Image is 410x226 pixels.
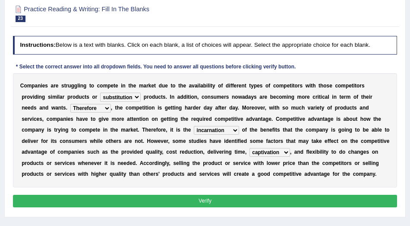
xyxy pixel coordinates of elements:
b: e [234,83,237,89]
b: i [229,83,230,89]
b: c [322,94,325,100]
b: f [230,83,232,89]
b: e [28,105,31,111]
b: d [245,94,248,100]
b: , [197,94,199,100]
h2: Practice Reading & Writing: Fill In The Blanks [13,4,251,22]
b: c [312,94,315,100]
b: o [24,83,27,89]
b: o [353,94,356,100]
b: n [334,94,337,100]
b: o [338,83,341,89]
b: t [355,83,356,89]
b: g [179,105,182,111]
b: e [252,105,255,111]
b: p [136,105,139,111]
b: d [31,105,34,111]
b: o [254,105,257,111]
b: m [341,83,346,89]
b: p [22,94,25,100]
b: a [177,94,180,100]
b: Instructions: [20,42,55,48]
b: h [185,105,188,111]
b: r [305,94,307,100]
b: a [51,83,54,89]
b: i [353,83,355,89]
b: m [346,94,351,100]
b: t [352,83,353,89]
b: l [77,83,79,89]
b: s [45,83,48,89]
b: c [273,83,276,89]
b: t [115,105,117,111]
b: m [297,94,302,100]
b: m [291,105,296,111]
b: t [188,94,189,100]
b: t [145,105,147,111]
b: a [215,105,218,111]
b: i [144,105,145,111]
b: v [192,83,195,89]
b: n [288,94,291,100]
b: o [295,83,298,89]
b: m [52,94,57,100]
b: t [311,83,312,89]
b: p [284,83,287,89]
b: e [139,105,142,111]
b: a [200,83,203,89]
b: i [318,94,319,100]
b: o [218,83,221,89]
b: i [273,105,274,111]
b: e [133,83,136,89]
b: r [191,105,193,111]
b: d [204,105,207,111]
b: . [238,105,239,111]
b: n [194,94,197,100]
b: n [22,105,25,111]
b: M [242,105,246,111]
b: r [70,94,73,100]
b: y [322,105,325,111]
b: o [302,94,305,100]
b: e [273,94,276,100]
b: g [71,83,74,89]
b: o [276,83,279,89]
b: n [151,105,155,111]
b: t [85,94,86,100]
b: p [67,94,70,100]
b: n [38,83,41,89]
b: i [332,94,333,100]
button: Verify [13,195,397,207]
b: e [349,83,352,89]
b: g [83,83,86,89]
b: n [42,105,45,111]
b: i [121,83,122,89]
b: t [249,83,251,89]
b: o [129,105,132,111]
b: c [299,105,302,111]
b: c [82,94,85,100]
b: r [360,83,362,89]
b: t [319,83,320,89]
b: a [144,83,147,89]
b: a [188,105,191,111]
b: t [128,83,130,89]
b: a [189,83,192,89]
b: y [235,105,238,111]
b: m [103,83,108,89]
b: o [73,94,76,100]
b: e [115,83,118,89]
b: t [319,94,321,100]
b: i [57,94,58,100]
b: n [39,94,42,100]
b: e [56,83,59,89]
b: o [91,83,94,89]
b: i [158,105,159,111]
b: a [310,105,313,111]
b: s [61,83,64,89]
b: w [51,105,55,111]
b: t [290,83,291,89]
b: f [232,83,234,89]
b: i [41,83,42,89]
b: t [220,105,221,111]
